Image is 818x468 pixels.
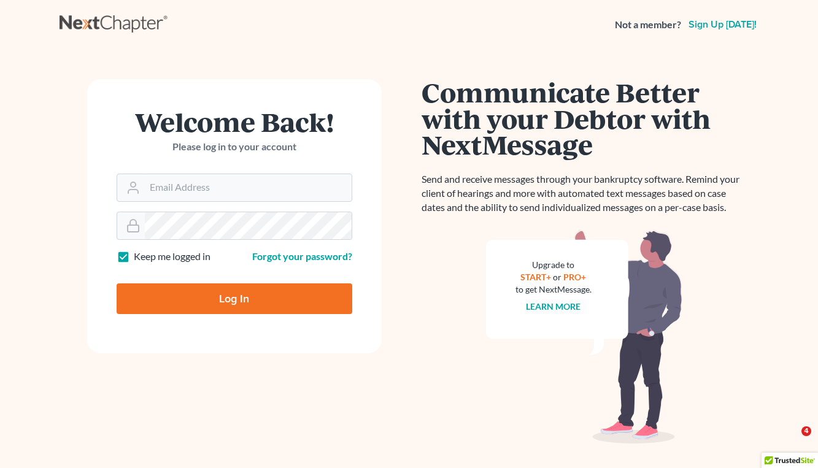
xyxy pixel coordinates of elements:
[801,426,811,436] span: 4
[515,283,592,296] div: to get NextMessage.
[252,250,352,262] a: Forgot your password?
[573,349,818,435] iframe: Intercom notifications message
[117,109,352,135] h1: Welcome Back!
[776,426,806,456] iframe: Intercom live chat
[145,174,352,201] input: Email Address
[686,20,759,29] a: Sign up [DATE]!
[553,272,561,282] span: or
[526,301,581,312] a: Learn more
[515,259,592,271] div: Upgrade to
[422,79,747,158] h1: Communicate Better with your Debtor with NextMessage
[563,272,586,282] a: PRO+
[615,18,681,32] strong: Not a member?
[422,172,747,215] p: Send and receive messages through your bankruptcy software. Remind your client of hearings and mo...
[486,229,682,444] img: nextmessage_bg-59042aed3d76b12b5cd301f8e5b87938c9018125f34e5fa2b7a6b67550977c72.svg
[134,250,210,264] label: Keep me logged in
[117,140,352,154] p: Please log in to your account
[117,283,352,314] input: Log In
[520,272,551,282] a: START+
